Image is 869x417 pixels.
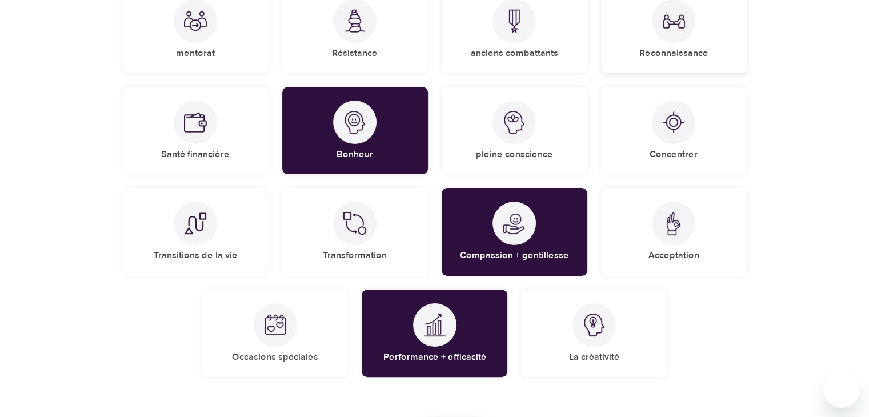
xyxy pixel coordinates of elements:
[471,47,558,59] h5: anciens combattants
[332,47,378,59] h5: Résistance
[343,111,366,134] img: Bonheur
[569,351,619,363] h5: La créativité
[639,47,708,59] h5: Reconnaissance
[503,9,526,33] img: anciens combattants
[423,313,446,336] img: Performance + efficacité
[823,371,860,408] iframe: Bouton de lancement de la fenêtre de messagerie
[343,9,366,33] img: Résistance
[648,250,699,262] h5: Acceptation
[184,212,207,235] img: Transitions de la vie
[184,10,207,33] img: mentorat
[343,212,366,235] img: Transformation
[442,188,587,275] div: Compassion + gentillesseCompassion + gentillesse
[323,250,387,262] h5: Transformation
[460,250,569,262] h5: Compassion + gentillesse
[650,149,698,161] h5: Concentrer
[662,10,685,33] img: Reconnaissance
[282,87,428,174] div: BonheurBonheur
[662,111,685,134] img: Concentrer
[362,290,507,377] div: Performance + efficacitéPerformance + efficacité
[232,351,318,363] h5: Occasions spéciales
[583,314,606,336] img: La créativité
[176,47,215,59] h5: mentorat
[662,212,685,235] img: Acceptation
[184,111,207,134] img: Santé financière
[476,149,553,161] h5: pleine conscience
[264,314,287,336] img: Occasions spéciales
[202,290,348,377] div: Occasions spécialesOccasions spéciales
[282,188,428,275] div: TransformationTransformation
[383,351,486,363] h5: Performance + efficacité
[503,212,526,235] img: Compassion + gentillesse
[503,111,526,134] img: pleine conscience
[521,290,667,377] div: La créativitéLa créativité
[442,87,587,174] div: pleine consciencepleine conscience
[123,87,269,174] div: Santé financièreSanté financière
[601,188,747,275] div: AcceptationAcceptation
[123,188,269,275] div: Transitions de la vieTransitions de la vie
[161,149,230,161] h5: Santé financière
[601,87,747,174] div: ConcentrerConcentrer
[337,149,373,161] h5: Bonheur
[154,250,238,262] h5: Transitions de la vie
